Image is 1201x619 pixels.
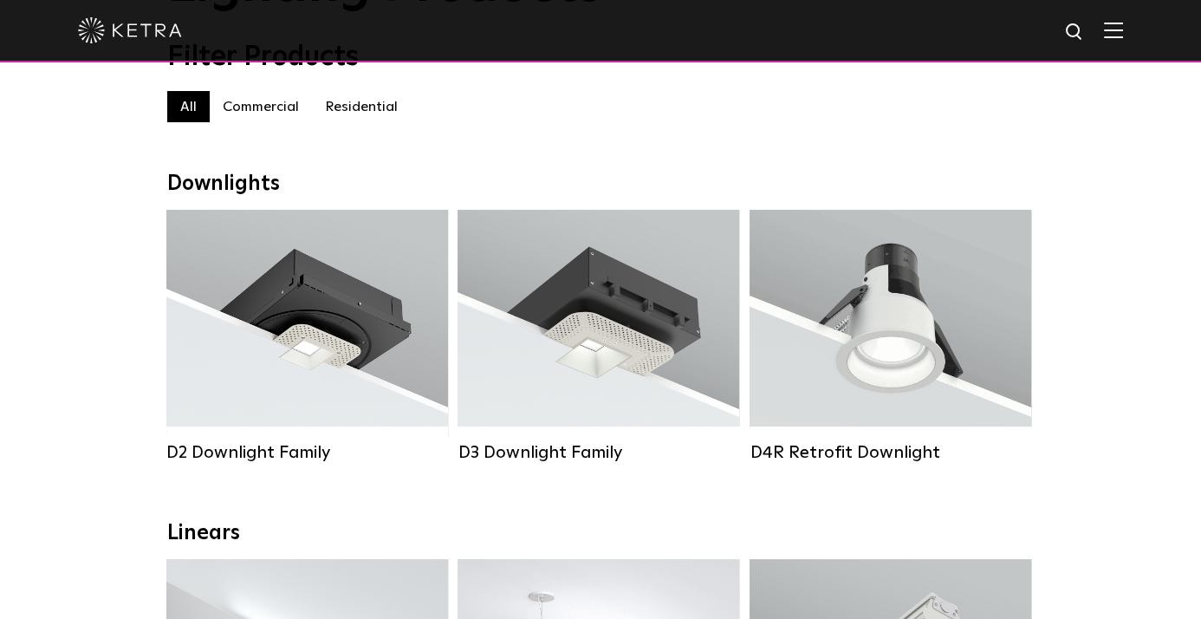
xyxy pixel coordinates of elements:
a: D3 Downlight Family Lumen Output:700 / 900 / 1100Colors:White / Black / Silver / Bronze / Paintab... [458,210,739,463]
div: Linears [167,521,1034,546]
div: Downlights [167,172,1034,197]
label: Commercial [210,91,312,122]
label: All [167,91,210,122]
a: D2 Downlight Family Lumen Output:1200Colors:White / Black / Gloss Black / Silver / Bronze / Silve... [166,210,448,463]
label: Residential [312,91,411,122]
div: D2 Downlight Family [166,442,448,463]
a: D4R Retrofit Downlight Lumen Output:800Colors:White / BlackBeam Angles:15° / 25° / 40° / 60°Watta... [750,210,1031,463]
img: Hamburger%20Nav.svg [1104,22,1123,38]
div: D4R Retrofit Downlight [750,442,1031,463]
img: search icon [1064,22,1086,43]
div: D3 Downlight Family [458,442,739,463]
img: ketra-logo-2019-white [78,17,182,43]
